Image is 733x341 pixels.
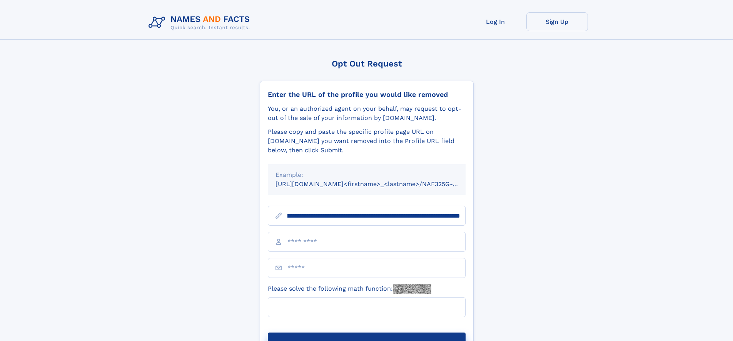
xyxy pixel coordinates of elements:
[268,104,466,123] div: You, or an authorized agent on your behalf, may request to opt-out of the sale of your informatio...
[526,12,588,31] a: Sign Up
[268,127,466,155] div: Please copy and paste the specific profile page URL on [DOMAIN_NAME] you want removed into the Pr...
[276,170,458,180] div: Example:
[465,12,526,31] a: Log In
[268,90,466,99] div: Enter the URL of the profile you would like removed
[276,180,480,188] small: [URL][DOMAIN_NAME]<firstname>_<lastname>/NAF325G-xxxxxxxx
[145,12,256,33] img: Logo Names and Facts
[268,284,431,294] label: Please solve the following math function:
[260,59,474,68] div: Opt Out Request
